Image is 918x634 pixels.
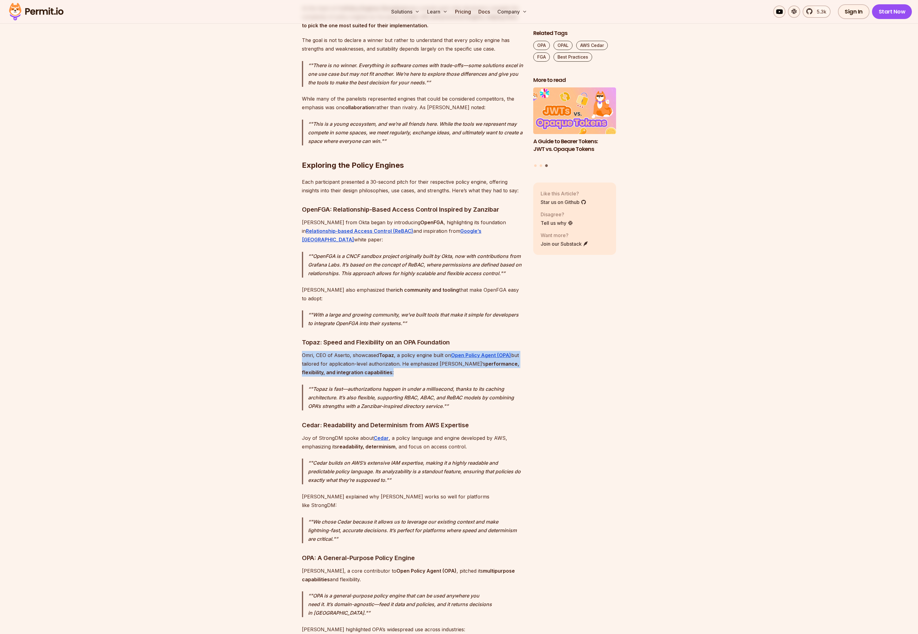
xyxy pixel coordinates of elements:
[308,385,523,410] p: "Topaz is fast—authorizations happen in under a millisecond, thanks to its caching architecture. ...
[306,228,413,234] a: Relationship-based Access Control (ReBAC)
[302,136,523,170] h2: Exploring the Policy Engines
[308,310,523,328] p: "With a large and growing community, we’ve built tools that make it simple for developers to inte...
[803,6,831,18] a: 5.3k
[541,240,588,248] a: Join our Substack
[540,164,542,167] button: Go to slide 2
[533,88,616,161] li: 3 of 3
[533,88,616,134] img: A Guide to Bearer Tokens: JWT vs. Opaque Tokens
[302,568,515,582] strong: multipurpose capabilities
[302,420,523,430] h3: Cedar: Readability and Determinism from AWS Expertise
[302,351,523,377] p: Omri, CEO of Aserto, showcased , a policy engine built on but tailored for application-level auth...
[302,567,523,584] p: [PERSON_NAME], a core contributor to , pitched its and flexibility.
[302,625,523,634] p: [PERSON_NAME] highlighted OPA’s widespread use across industries:
[838,4,870,19] a: Sign In
[534,164,537,167] button: Go to slide 1
[813,8,826,15] span: 5.3k
[451,352,511,358] a: Open Policy Agent (OPA)
[576,41,608,50] a: AWS Cedar
[495,6,530,18] button: Company
[393,287,459,293] strong: rich community and tooling
[302,178,523,195] p: Each participant presented a 30-second pitch for their respective policy engine, offering insight...
[533,52,550,62] a: FGA
[545,164,548,167] button: Go to slide 3
[533,29,616,37] h2: Related Tags
[337,444,395,450] strong: readability, determinism
[541,232,588,239] p: Want more?
[541,219,573,227] a: Tell us why
[425,6,450,18] button: Learn
[396,568,457,574] strong: Open Policy Agent (OPA)
[308,517,523,543] p: "We chose Cedar because it allows us to leverage our existing context and make lightning-fast, ac...
[533,138,616,153] h3: A Guide to Bearer Tokens: JWT vs. Opaque Tokens
[308,591,523,617] p: "OPA is a general-purpose policy engine that can be used anywhere you need it. It’s domain-agnost...
[308,252,523,278] p: "OpenFGA is a CNCF sandbox project originally built by Okta, now with contributions from Grafana ...
[541,211,573,218] p: Disagree?
[533,88,616,168] div: Posts
[6,1,66,22] img: Permit logo
[302,286,523,303] p: [PERSON_NAME] also emphasized the that make OpenFGA easy to adopt:
[533,88,616,161] a: A Guide to Bearer Tokens: JWT vs. Opaque TokensA Guide to Bearer Tokens: JWT vs. Opaque Tokens
[302,337,523,347] h3: Topaz: Speed and Flexibility on an OPA Foundation
[302,218,523,244] p: [PERSON_NAME] from Okta began by introducing , highlighting its foundation in and inspiration fro...
[379,352,394,358] strong: Topaz
[389,6,422,18] button: Solutions
[533,41,550,50] a: OPA
[872,4,912,19] a: Start Now
[420,219,444,225] strong: OpenFGA
[541,190,586,197] p: Like this Article?
[553,52,592,62] a: Best Practices
[453,6,473,18] a: Pricing
[533,76,616,84] h2: More to read
[302,94,523,112] p: While many of the panelists represented engines that could be considered competitors, the emphasi...
[308,61,523,87] p: "There is no winner. Everything in software comes with trade-offs—some solutions excel in one use...
[553,41,573,50] a: OPAL
[476,6,492,18] a: Docs
[302,36,523,53] p: The goal is not to declare a winner but rather to understand that every policy engine has strengt...
[302,492,523,509] p: [PERSON_NAME] explained why [PERSON_NAME] works so well for platforms like StrongDM:
[541,198,586,206] a: Star us on Github
[308,459,523,484] p: "Cedar builds on AWS’s extensive IAM expertise, making it a highly readable and predictable polic...
[302,205,523,214] h3: OpenFGA: Relationship-Based Access Control Inspired by Zanzibar
[302,553,523,563] h3: OPA: A General-Purpose Policy Engine
[374,435,389,441] a: Cedar
[302,434,523,451] p: Joy of StrongDM spoke about , a policy language and engine developed by AWS, emphasizing its , an...
[342,104,374,110] strong: collaboration
[308,120,523,145] p: "This is a young ecosystem, and we’re all friends here. While the tools we represent may compete ...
